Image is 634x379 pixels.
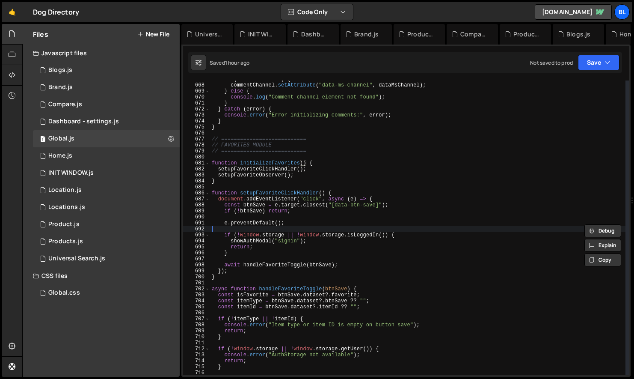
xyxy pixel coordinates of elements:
div: Dashboard - settings.js [301,30,329,39]
a: [DOMAIN_NAME] [535,4,612,20]
div: Product.js [48,221,80,228]
div: 16220/45124.js [33,250,180,267]
div: Universal Search.js [195,30,222,39]
div: 684 [183,178,210,184]
div: 688 [183,202,210,208]
div: Saved [210,59,249,66]
div: 708 [183,322,210,328]
button: New File [137,31,169,38]
div: 16220/43681.js [33,130,180,147]
div: Not saved to prod [530,59,573,66]
div: 676 [183,130,210,136]
div: 1 hour ago [225,59,250,66]
div: INIT WINDOW.js [48,169,94,177]
div: 697 [183,256,210,262]
span: 1 [40,136,45,143]
div: 692 [183,226,210,232]
div: 705 [183,304,210,310]
div: Compare.js [460,30,488,39]
div: 674 [183,118,210,124]
div: Brand.js [354,30,379,39]
div: 704 [183,298,210,304]
div: 670 [183,94,210,100]
button: Save [578,55,619,70]
div: 671 [183,100,210,106]
div: 16220/44394.js [33,79,180,96]
div: 703 [183,292,210,298]
button: Debug [584,224,621,237]
div: 16220/44393.js [33,216,180,233]
div: 16220/43682.css [33,284,180,301]
div: 706 [183,310,210,316]
div: 690 [183,214,210,220]
div: 16220/44319.js [33,147,180,164]
div: 701 [183,280,210,286]
div: 16220/44476.js [33,113,180,130]
a: 🤙 [2,2,23,22]
div: 694 [183,238,210,244]
: 16220/43679.js [33,182,180,199]
div: 16220/44324.js [33,233,180,250]
div: 680 [183,154,210,160]
div: 712 [183,346,210,352]
div: Global.js [48,135,74,143]
div: 691 [183,220,210,226]
div: 685 [183,184,210,190]
div: Locations.js [48,203,85,211]
div: 16220/44477.js [33,164,180,182]
div: Dashboard - settings.js [48,118,119,125]
div: 681 [183,160,210,166]
div: 16220/43680.js [33,199,180,216]
div: 668 [183,82,210,88]
div: 713 [183,352,210,358]
div: 675 [183,124,210,130]
div: 16220/44328.js [33,96,180,113]
div: 683 [183,172,210,178]
div: 695 [183,244,210,250]
div: Location.js [48,186,82,194]
div: Home.js [48,152,72,160]
div: 711 [183,340,210,346]
div: Products.js [513,30,541,39]
div: 709 [183,328,210,334]
div: Compare.js [48,101,82,108]
button: Code Only [281,4,353,20]
a: Bl [614,4,630,20]
div: 16220/44321.js [33,62,180,79]
div: Universal Search.js [48,255,105,263]
div: 687 [183,196,210,202]
div: 698 [183,262,210,268]
div: 693 [183,232,210,238]
button: Explain [584,239,621,252]
div: 710 [183,334,210,340]
div: 715 [183,364,210,370]
div: 673 [183,112,210,118]
div: 672 [183,106,210,112]
div: Blogs.js [48,66,72,74]
div: 689 [183,208,210,214]
div: 679 [183,148,210,154]
div: 716 [183,370,210,376]
div: 707 [183,316,210,322]
div: 669 [183,88,210,94]
div: Dog Directory [33,7,79,17]
div: 699 [183,268,210,274]
div: 682 [183,166,210,172]
div: Blogs.js [566,30,590,39]
div: Products.js [48,238,83,245]
div: 686 [183,190,210,196]
div: 696 [183,250,210,256]
div: Product.js [407,30,435,39]
div: Brand.js [48,84,73,91]
div: 677 [183,136,210,142]
div: 714 [183,358,210,364]
h2: Files [33,30,48,39]
button: Copy [584,254,621,266]
div: CSS files [23,267,180,284]
div: INIT WINDOW.js [248,30,276,39]
div: Javascript files [23,45,180,62]
div: 700 [183,274,210,280]
div: 702 [183,286,210,292]
div: Global.css [48,289,80,297]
